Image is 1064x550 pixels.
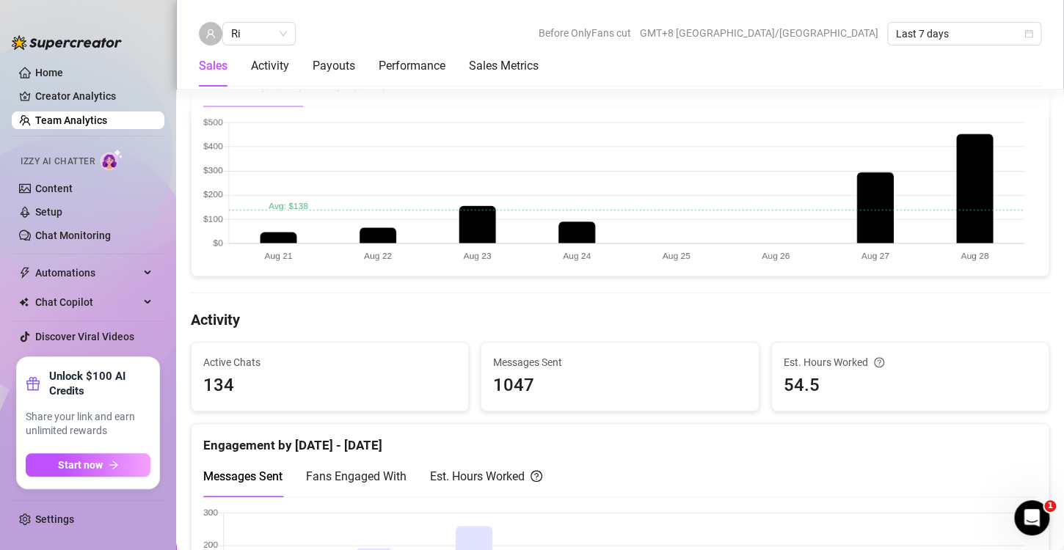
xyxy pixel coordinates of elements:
[35,261,139,285] span: Automations
[35,230,111,241] a: Chat Monitoring
[101,149,123,170] img: AI Chatter
[19,267,31,279] span: thunderbolt
[784,354,1037,370] div: Est. Hours Worked
[203,354,456,370] span: Active Chats
[49,369,150,398] strong: Unlock $100 AI Credits
[203,469,283,483] span: Messages Sent
[26,410,150,439] span: Share your link and earn unlimited rewards
[35,84,153,108] a: Creator Analytics
[203,424,1037,455] div: Engagement by [DATE] - [DATE]
[35,114,107,126] a: Team Analytics
[874,354,884,370] span: question-circle
[19,297,29,307] img: Chat Copilot
[493,354,746,370] span: Messages Sent
[251,57,289,75] div: Activity
[26,453,150,477] button: Start nowarrow-right
[205,29,216,39] span: user
[35,183,73,194] a: Content
[35,67,63,78] a: Home
[191,309,1049,330] h4: Activity
[493,372,746,400] span: 1047
[21,155,95,169] span: Izzy AI Chatter
[379,57,445,75] div: Performance
[430,467,542,485] div: Est. Hours Worked
[1014,500,1049,535] iframe: Intercom live chat
[640,22,878,44] span: GMT+8 [GEOGRAPHIC_DATA]/[GEOGRAPHIC_DATA]
[58,459,103,471] span: Start now
[313,57,355,75] div: Payouts
[306,469,407,483] span: Fans Engaged With
[26,376,40,391] span: gift
[469,57,539,75] div: Sales Metrics
[109,460,119,470] span: arrow-right
[12,35,122,50] img: logo-BBDzfeDw.svg
[203,372,456,400] span: 134
[35,513,74,525] a: Settings
[539,22,631,44] span: Before OnlyFans cut
[35,290,139,314] span: Chat Copilot
[35,331,134,342] a: Discover Viral Videos
[231,23,287,45] span: Ri
[1024,29,1033,38] span: calendar
[531,467,542,485] span: question-circle
[896,23,1032,45] span: Last 7 days
[35,206,62,218] a: Setup
[199,57,227,75] div: Sales
[1044,500,1056,512] span: 1
[784,372,1037,400] span: 54.5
